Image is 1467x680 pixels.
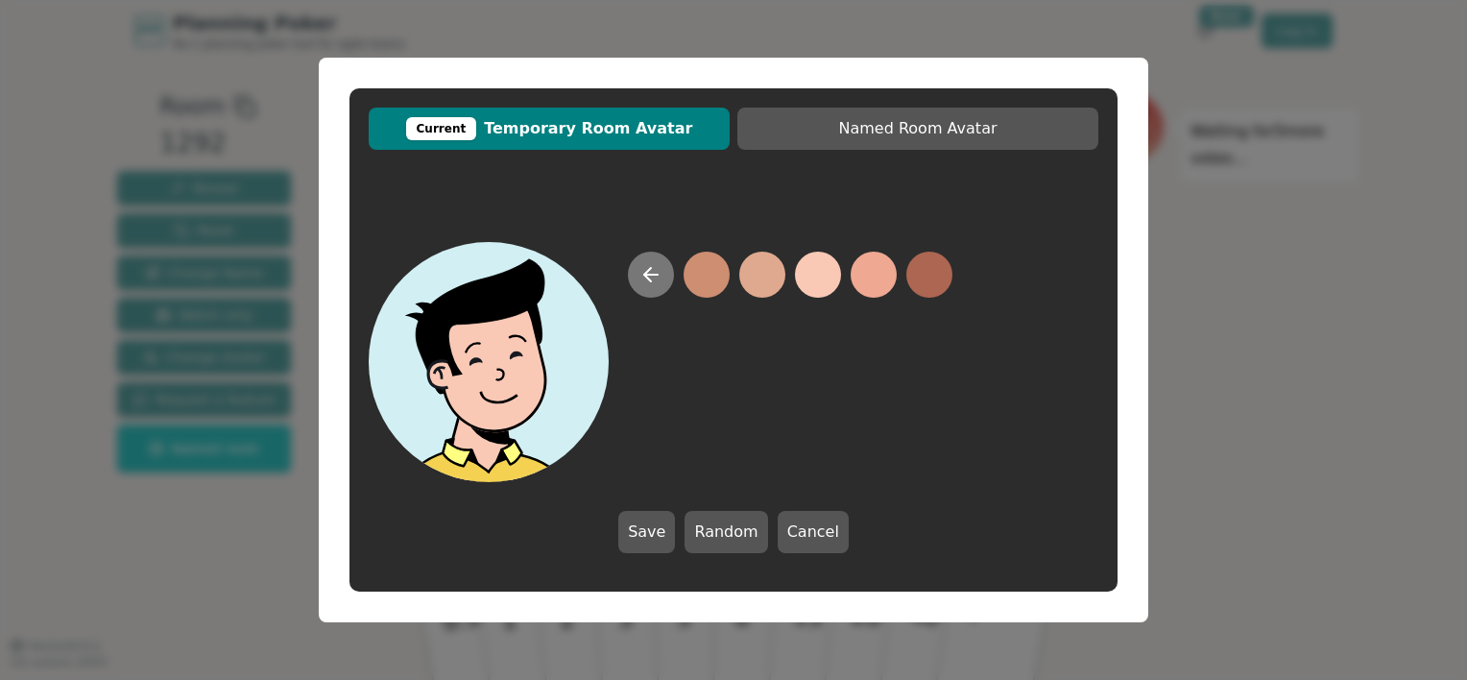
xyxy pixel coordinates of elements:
[737,108,1098,150] button: Named Room Avatar
[747,117,1089,140] span: Named Room Avatar
[406,117,477,140] div: Current
[369,108,730,150] button: CurrentTemporary Room Avatar
[685,511,767,553] button: Random
[778,511,849,553] button: Cancel
[378,117,720,140] span: Temporary Room Avatar
[618,511,675,553] button: Save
